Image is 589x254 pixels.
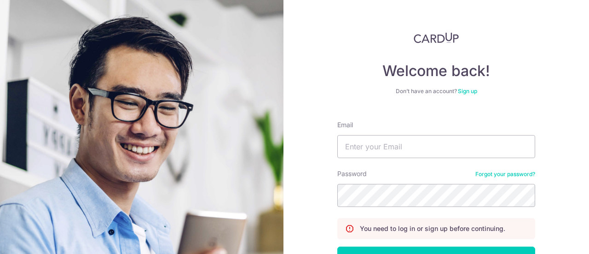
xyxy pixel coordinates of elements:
[337,62,535,80] h4: Welcome back!
[337,88,535,95] div: Don’t have an account?
[360,224,505,233] p: You need to log in or sign up before continuing.
[337,169,367,178] label: Password
[337,135,535,158] input: Enter your Email
[458,88,477,95] a: Sign up
[414,32,459,43] img: CardUp Logo
[475,171,535,178] a: Forgot your password?
[337,120,353,130] label: Email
